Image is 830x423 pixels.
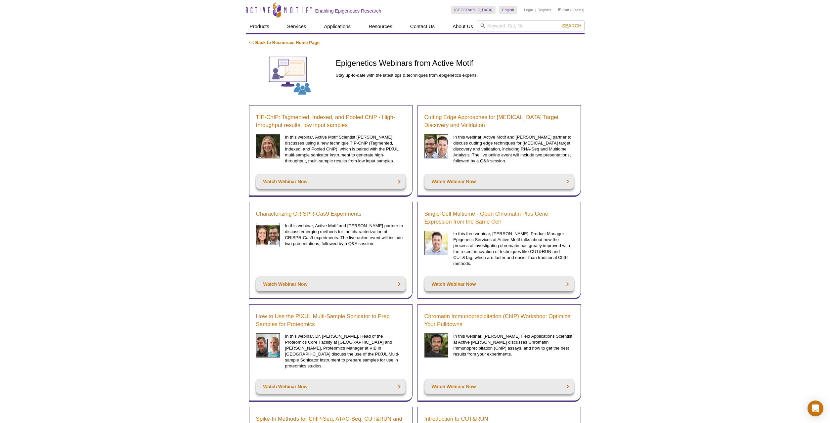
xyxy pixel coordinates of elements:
[499,6,517,14] a: English
[453,333,574,357] p: In this webinar, [PERSON_NAME] Field Applications Scientist at Active [PERSON_NAME] discusses Chr...
[424,174,574,189] a: Watch Webinar Now
[424,415,488,423] a: Introduction to CUT&RUN
[424,134,449,158] img: Cancer Discovery Webinar
[256,210,362,218] a: Characterizing CRISPR-Cas9 Experiments
[256,134,280,158] img: Sarah Traynor headshot
[249,40,320,45] a: << Back to Resources Home Page
[451,6,496,14] a: [GEOGRAPHIC_DATA]
[424,277,574,291] a: Watch Webinar Now
[477,20,585,31] input: Keyword, Cat. No.
[558,8,569,12] a: Cart
[256,379,406,394] a: Watch Webinar Now
[524,8,533,12] a: Login
[256,333,280,358] img: Schmidt and Devos headshot
[249,52,331,99] img: Webinars
[256,174,406,189] a: Watch Webinar Now
[558,6,585,14] li: (0 items)
[424,313,574,328] a: Chromatin Immunoprecipitation (ChIP) Workshop: Optimize Your Pulldowns
[365,20,396,33] a: Resources
[246,20,273,33] a: Products
[256,113,406,129] a: TIP-ChIP: Tagmented, Indexed, and Pooled ChIP - High-throughput results, low input samples
[562,23,581,28] span: Search
[560,23,583,29] button: Search
[558,8,561,11] img: Your Cart
[808,401,823,416] div: Open Intercom Messenger
[453,231,574,267] p: In this free webinar, [PERSON_NAME], Product Manager - Epigenetic Services at Active Motif talks ...
[285,223,405,247] p: In this webinar, Active Motif and [PERSON_NAME] partner to discuss emerging methods for the chara...
[315,8,381,14] h2: Enabling Epigenetics Research
[449,20,477,33] a: About Us
[320,20,355,33] a: Applications
[535,6,536,14] li: |
[424,231,449,255] img: Single-Cell Multiome Webinar
[336,72,581,78] p: Stay up-to-date with the latest tips & techniques from epigenetics experts.
[285,134,405,164] p: In this webinar, Active Motif Scientist [PERSON_NAME] discusses using a new technique TIP-ChIP (T...
[424,113,574,129] a: Cutting Edge Approaches for [MEDICAL_DATA] Target Discovery and Validation
[256,223,280,247] img: CRISPR Webinar
[256,277,406,291] a: Watch Webinar Now
[336,59,581,68] h1: Epigenetics Webinars from Active Motif
[424,333,449,358] img: Rwik Sen headshot
[283,20,310,33] a: Services
[538,8,551,12] a: Register
[285,333,405,369] p: In this webinar, Dr. [PERSON_NAME], Head of the Proteomics Core Facility at [GEOGRAPHIC_DATA] and...
[406,20,439,33] a: Contact Us
[424,379,574,394] a: Watch Webinar Now
[453,134,574,164] p: In this webinar, Active Motif and [PERSON_NAME] partner to discuss cutting edge techniques for [M...
[424,210,574,226] a: Single-Cell Multiome - Open Chromatin Plus Gene Expression from the Same Cell
[256,313,406,328] a: How to Use the PIXUL Multi-Sample Sonicator to Prep Samples for Proteomics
